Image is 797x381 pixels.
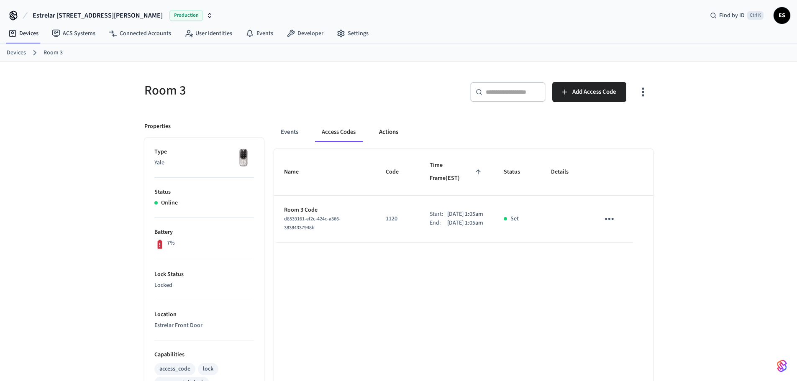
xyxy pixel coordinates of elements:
[154,228,254,237] p: Battery
[203,365,213,373] div: lock
[169,10,203,21] span: Production
[330,26,375,41] a: Settings
[572,87,616,97] span: Add Access Code
[154,270,254,279] p: Lock Status
[284,166,310,179] span: Name
[154,350,254,359] p: Capabilities
[284,206,366,215] p: Room 3 Code
[33,10,163,20] span: Estrelar [STREET_ADDRESS][PERSON_NAME]
[233,148,254,169] img: Yale Assure Touchscreen Wifi Smart Lock, Satin Nickel, Front
[154,159,254,167] p: Yale
[719,11,745,20] span: Find by ID
[45,26,102,41] a: ACS Systems
[161,199,178,207] p: Online
[774,7,790,24] button: ES
[154,188,254,197] p: Status
[102,26,178,41] a: Connected Accounts
[703,8,770,23] div: Find by IDCtrl K
[178,26,239,41] a: User Identities
[551,166,579,179] span: Details
[274,122,653,142] div: ant example
[154,321,254,330] p: Estrelar Front Door
[280,26,330,41] a: Developer
[552,82,626,102] button: Add Access Code
[372,122,405,142] button: Actions
[274,122,305,142] button: Events
[284,215,341,231] span: d8539161-ef2c-424c-a366-38384337948b
[154,281,254,290] p: Locked
[430,210,447,219] div: Start:
[7,49,26,57] a: Devices
[167,239,175,248] p: 7%
[777,359,787,373] img: SeamLogoGradient.69752ec5.svg
[2,26,45,41] a: Devices
[386,166,410,179] span: Code
[144,122,171,131] p: Properties
[386,215,410,223] p: 1120
[159,365,190,373] div: access_code
[430,219,447,228] div: End:
[510,215,519,223] p: Set
[430,159,484,185] span: Time Frame(EST)
[504,166,531,179] span: Status
[239,26,280,41] a: Events
[447,210,483,219] p: [DATE] 1:05am
[274,149,653,243] table: sticky table
[154,148,254,156] p: Type
[747,11,764,20] span: Ctrl K
[774,8,789,23] span: ES
[447,219,483,228] p: [DATE] 1:05am
[144,82,394,99] h5: Room 3
[315,122,362,142] button: Access Codes
[154,310,254,319] p: Location
[44,49,63,57] a: Room 3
